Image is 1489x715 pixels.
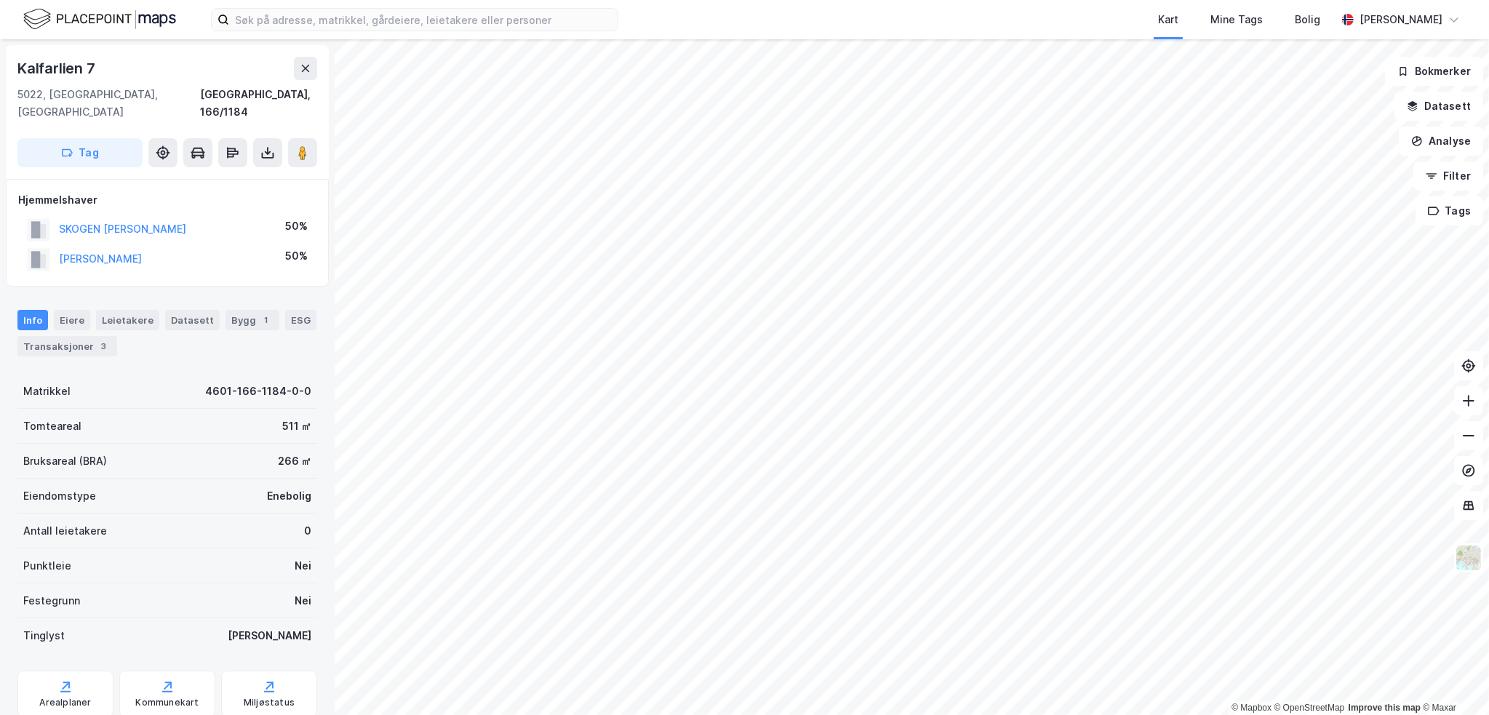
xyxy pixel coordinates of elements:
div: 3 [97,339,111,353]
div: [PERSON_NAME] [228,627,311,644]
button: Analyse [1399,127,1483,156]
button: Filter [1413,161,1483,191]
div: Datasett [165,310,220,330]
div: 0 [304,522,311,540]
div: Transaksjoner [17,336,117,356]
input: Søk på adresse, matrikkel, gårdeiere, leietakere eller personer [229,9,618,31]
div: 1 [259,313,274,327]
div: 266 ㎡ [278,452,311,470]
div: Kart [1158,11,1178,28]
div: Miljøstatus [244,697,295,708]
a: OpenStreetMap [1274,703,1345,713]
div: Bolig [1295,11,1320,28]
div: Enebolig [267,487,311,505]
div: Antall leietakere [23,522,107,540]
div: Hjemmelshaver [18,191,316,209]
div: Kontrollprogram for chat [1416,645,1489,715]
button: Datasett [1394,92,1483,121]
img: logo.f888ab2527a4732fd821a326f86c7f29.svg [23,7,176,32]
div: 4601-166-1184-0-0 [205,383,311,400]
div: Info [17,310,48,330]
div: Eiendomstype [23,487,96,505]
div: Arealplaner [39,697,91,708]
div: Festegrunn [23,592,80,610]
div: Punktleie [23,557,71,575]
div: Tinglyst [23,627,65,644]
div: 511 ㎡ [282,418,311,435]
div: [GEOGRAPHIC_DATA], 166/1184 [200,86,317,121]
div: 50% [285,217,308,235]
button: Tag [17,138,143,167]
div: Kommunekart [135,697,199,708]
div: Nei [295,557,311,575]
img: Z [1455,544,1482,572]
div: Matrikkel [23,383,71,400]
div: Tomteareal [23,418,81,435]
div: 50% [285,247,308,265]
div: Eiere [54,310,90,330]
button: Bokmerker [1385,57,1483,86]
div: Bruksareal (BRA) [23,452,107,470]
div: Kalfarlien 7 [17,57,98,80]
a: Improve this map [1349,703,1421,713]
div: [PERSON_NAME] [1360,11,1442,28]
div: Bygg [225,310,279,330]
button: Tags [1416,196,1483,225]
div: Mine Tags [1210,11,1263,28]
div: Leietakere [96,310,159,330]
div: Nei [295,592,311,610]
div: ESG [285,310,316,330]
div: 5022, [GEOGRAPHIC_DATA], [GEOGRAPHIC_DATA] [17,86,200,121]
a: Mapbox [1231,703,1272,713]
iframe: Chat Widget [1416,645,1489,715]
